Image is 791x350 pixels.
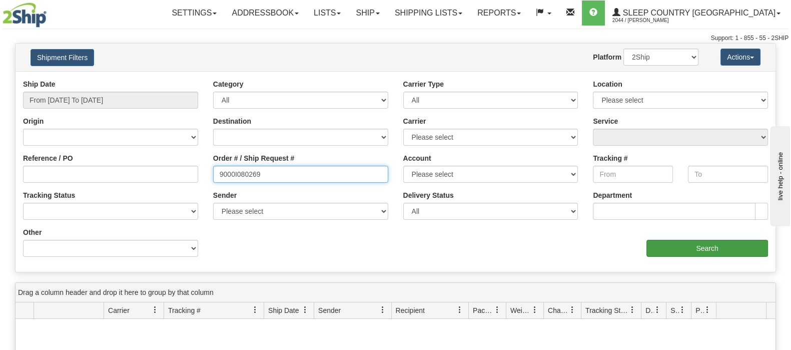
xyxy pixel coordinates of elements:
[620,9,775,17] span: Sleep Country [GEOGRAPHIC_DATA]
[593,166,673,183] input: From
[3,34,788,43] div: Support: 1 - 855 - 55 - 2SHIP
[612,16,687,26] span: 2044 / [PERSON_NAME]
[168,305,201,315] span: Tracking #
[147,301,164,318] a: Carrier filter column settings
[489,301,506,318] a: Packages filter column settings
[593,52,621,62] label: Platform
[31,49,94,66] button: Shipment Filters
[387,1,470,26] a: Shipping lists
[396,305,425,315] span: Recipient
[23,116,44,126] label: Origin
[720,49,760,66] button: Actions
[318,305,341,315] span: Sender
[473,305,494,315] span: Packages
[403,79,444,89] label: Carrier Type
[593,79,622,89] label: Location
[624,301,641,318] a: Tracking Status filter column settings
[593,116,618,126] label: Service
[403,153,431,163] label: Account
[585,305,629,315] span: Tracking Status
[670,305,679,315] span: Shipment Issues
[224,1,306,26] a: Addressbook
[306,1,348,26] a: Lists
[247,301,264,318] a: Tracking # filter column settings
[510,305,531,315] span: Weight
[8,9,93,16] div: live help - online
[649,301,666,318] a: Delivery Status filter column settings
[548,305,569,315] span: Charge
[593,190,632,200] label: Department
[688,166,768,183] input: To
[674,301,691,318] a: Shipment Issues filter column settings
[403,190,454,200] label: Delivery Status
[23,190,75,200] label: Tracking Status
[605,1,788,26] a: Sleep Country [GEOGRAPHIC_DATA] 2044 / [PERSON_NAME]
[3,3,47,28] img: logo2044.jpg
[164,1,224,26] a: Settings
[645,305,654,315] span: Delivery Status
[348,1,387,26] a: Ship
[23,227,42,237] label: Other
[403,116,426,126] label: Carrier
[526,301,543,318] a: Weight filter column settings
[213,190,237,200] label: Sender
[695,305,704,315] span: Pickup Status
[108,305,130,315] span: Carrier
[593,153,627,163] label: Tracking #
[564,301,581,318] a: Charge filter column settings
[699,301,716,318] a: Pickup Status filter column settings
[451,301,468,318] a: Recipient filter column settings
[374,301,391,318] a: Sender filter column settings
[268,305,299,315] span: Ship Date
[16,283,775,302] div: grid grouping header
[213,116,251,126] label: Destination
[213,153,295,163] label: Order # / Ship Request #
[23,153,73,163] label: Reference / PO
[213,79,244,89] label: Category
[768,124,790,226] iframe: chat widget
[470,1,528,26] a: Reports
[23,79,56,89] label: Ship Date
[297,301,314,318] a: Ship Date filter column settings
[646,240,768,257] input: Search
